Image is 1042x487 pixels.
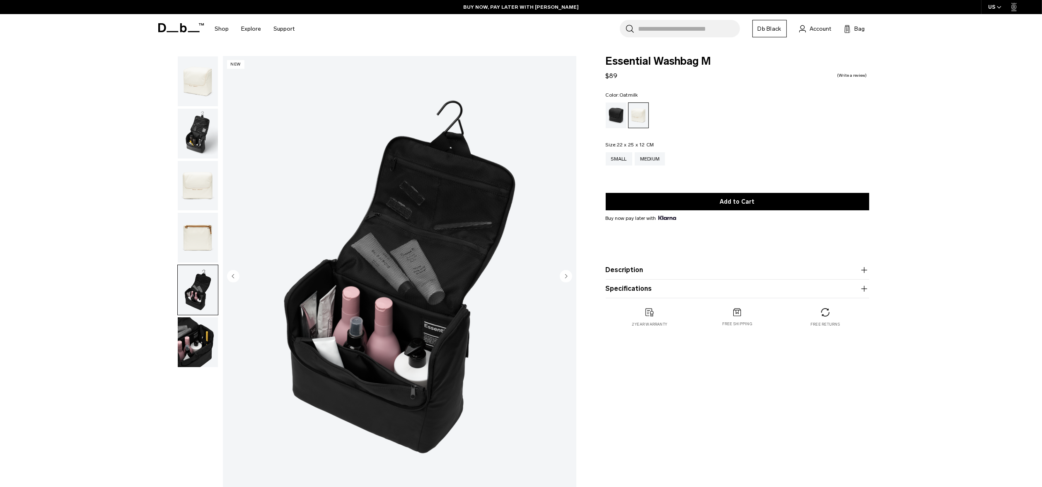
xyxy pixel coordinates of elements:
legend: Color: [606,93,638,97]
span: Buy now pay later with [606,214,676,222]
nav: Main Navigation [209,14,301,44]
p: 2 year warranty [632,321,667,327]
img: {"height" => 20, "alt" => "Klarna"} [658,216,676,220]
a: BUY NOW, PAY LATER WITH [PERSON_NAME] [463,3,579,11]
p: New [227,60,245,69]
img: Essential Washbag M Oatmilk [178,265,218,315]
span: Bag [855,24,865,33]
img: Essential Washbag M Oatmilk [178,109,218,158]
button: Essential Washbag M Oatmilk [177,161,218,211]
button: Specifications [606,284,869,294]
span: 22 x 25 x 12 CM [617,142,654,148]
button: Essential Washbag M Oatmilk [177,317,218,368]
button: Essential Washbag M Oatmilk [177,212,218,263]
p: Free returns [810,321,840,327]
a: Small [606,152,632,166]
span: $89 [606,72,618,80]
button: Add to Cart [606,193,869,210]
span: Oatmilk [619,92,638,98]
a: Shop [215,14,229,44]
p: Free shipping [722,321,752,327]
button: Essential Washbag M Oatmilk [177,56,218,107]
a: Db Black [752,20,787,37]
legend: Size: [606,142,654,147]
span: Account [810,24,832,33]
img: Essential Washbag M Oatmilk [178,56,218,106]
a: Oatmilk [628,102,649,128]
span: Essential Washbag M [606,56,869,67]
button: Essential Washbag M Oatmilk [177,265,218,315]
button: Next slide [560,270,572,284]
a: Write a review [837,73,867,78]
img: Essential Washbag M Oatmilk [178,161,218,211]
a: Explore [242,14,261,44]
a: Support [274,14,295,44]
button: Bag [844,24,865,34]
button: Previous slide [227,270,239,284]
img: Essential Washbag M Oatmilk [178,213,218,263]
a: Black Out [606,102,626,128]
button: Essential Washbag M Oatmilk [177,108,218,159]
img: Essential Washbag M Oatmilk [178,317,218,367]
a: Medium [635,152,665,166]
a: Account [799,24,832,34]
button: Description [606,265,869,275]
